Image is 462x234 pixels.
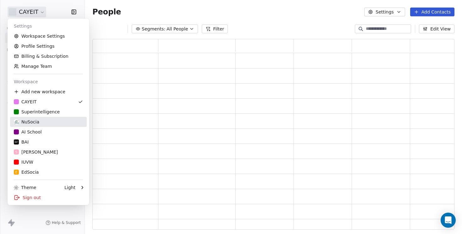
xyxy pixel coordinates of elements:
[64,184,75,191] div: Light
[14,129,42,135] div: AI School
[10,87,87,97] div: Add new workspace
[10,41,87,51] a: Profile Settings
[14,139,29,145] div: BAI
[15,150,17,155] span: S
[14,169,39,175] div: EdSocia
[14,119,39,125] div: NuSocia
[10,51,87,61] a: Billing & Subscription
[10,193,87,203] div: Sign out
[14,159,33,165] div: IUVW
[14,149,58,155] div: [PERSON_NAME]
[10,31,87,41] a: Workspace Settings
[10,21,87,31] div: Settings
[10,77,87,87] div: Workspace
[14,184,36,191] div: Theme
[10,61,87,71] a: Manage Team
[14,99,36,105] div: CAYEIT
[14,109,60,115] div: Superintelligence
[14,119,19,124] img: LOGO_1_WB.png
[14,139,19,144] img: bar1.webp
[15,170,17,175] span: E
